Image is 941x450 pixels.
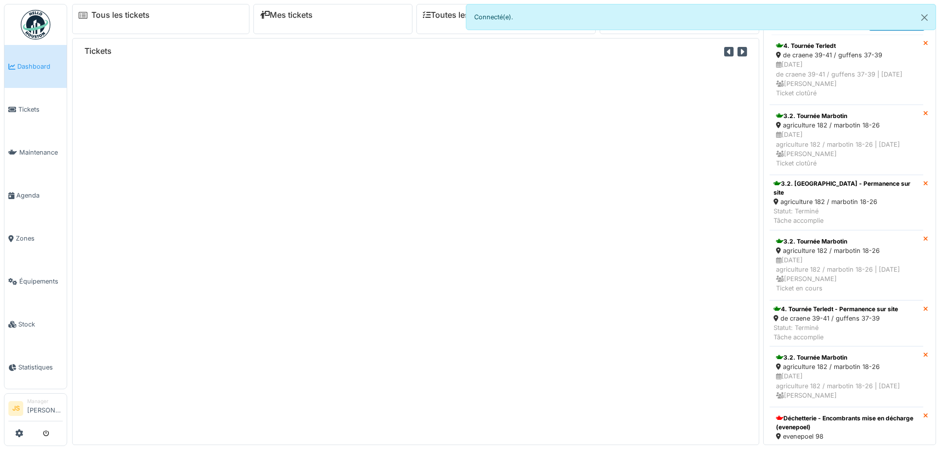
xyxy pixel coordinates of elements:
[776,414,917,432] div: Déchetterie - Encombrants mise en décharge (evenepoel)
[8,398,63,421] a: JS Manager[PERSON_NAME]
[8,401,23,416] li: JS
[776,255,917,293] div: [DATE] agriculture 182 / marbotin 18-26 | [DATE] [PERSON_NAME] Ticket en cours
[770,175,923,230] a: 3.2. [GEOGRAPHIC_DATA] - Permanence sur site agriculture 182 / marbotin 18-26 Statut: TerminéTâch...
[466,4,937,30] div: Connecté(e).
[776,130,917,168] div: [DATE] agriculture 182 / marbotin 18-26 | [DATE] [PERSON_NAME] Ticket clotûré
[4,45,67,88] a: Dashboard
[774,179,919,197] div: 3.2. [GEOGRAPHIC_DATA] - Permanence sur site
[260,10,313,20] a: Mes tickets
[776,121,917,130] div: agriculture 182 / marbotin 18-26
[776,60,917,98] div: [DATE] de craene 39-41 / guffens 37-39 | [DATE] [PERSON_NAME] Ticket clotûré
[774,314,898,323] div: de craene 39-41 / guffens 37-39
[17,62,63,71] span: Dashboard
[18,320,63,329] span: Stock
[27,398,63,419] li: [PERSON_NAME]
[774,197,919,206] div: agriculture 182 / marbotin 18-26
[18,105,63,114] span: Tickets
[770,105,923,175] a: 3.2. Tournée Marbotin agriculture 182 / marbotin 18-26 [DATE]agriculture 182 / marbotin 18-26 | [...
[770,346,923,407] a: 3.2. Tournée Marbotin agriculture 182 / marbotin 18-26 [DATE]agriculture 182 / marbotin 18-26 | [...
[770,300,923,347] a: 4. Tournée Terledt - Permanence sur site de craene 39-41 / guffens 37-39 Statut: TerminéTâche acc...
[4,174,67,217] a: Agenda
[776,353,917,362] div: 3.2. Tournée Marbotin
[4,217,67,260] a: Zones
[4,131,67,174] a: Maintenance
[84,46,112,56] h6: Tickets
[774,206,919,225] div: Statut: Terminé Tâche accomplie
[91,10,150,20] a: Tous les tickets
[19,277,63,286] span: Équipements
[774,323,898,342] div: Statut: Terminé Tâche accomplie
[776,432,917,441] div: evenepoel 98
[776,41,917,50] div: 4. Tournée Terledt
[776,50,917,60] div: de craene 39-41 / guffens 37-39
[18,363,63,372] span: Statistiques
[4,88,67,131] a: Tickets
[4,303,67,346] a: Stock
[913,4,936,31] button: Close
[770,230,923,300] a: 3.2. Tournée Marbotin agriculture 182 / marbotin 18-26 [DATE]agriculture 182 / marbotin 18-26 | [...
[776,362,917,371] div: agriculture 182 / marbotin 18-26
[774,305,898,314] div: 4. Tournée Terledt - Permanence sur site
[776,237,917,246] div: 3.2. Tournée Marbotin
[16,191,63,200] span: Agenda
[27,398,63,405] div: Manager
[423,10,496,20] a: Toutes les tâches
[776,246,917,255] div: agriculture 182 / marbotin 18-26
[21,10,50,40] img: Badge_color-CXgf-gQk.svg
[776,112,917,121] div: 3.2. Tournée Marbotin
[776,371,917,400] div: [DATE] agriculture 182 / marbotin 18-26 | [DATE] [PERSON_NAME]
[16,234,63,243] span: Zones
[4,346,67,389] a: Statistiques
[4,260,67,303] a: Équipements
[770,35,923,105] a: 4. Tournée Terledt de craene 39-41 / guffens 37-39 [DATE]de craene 39-41 / guffens 37-39 | [DATE]...
[19,148,63,157] span: Maintenance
